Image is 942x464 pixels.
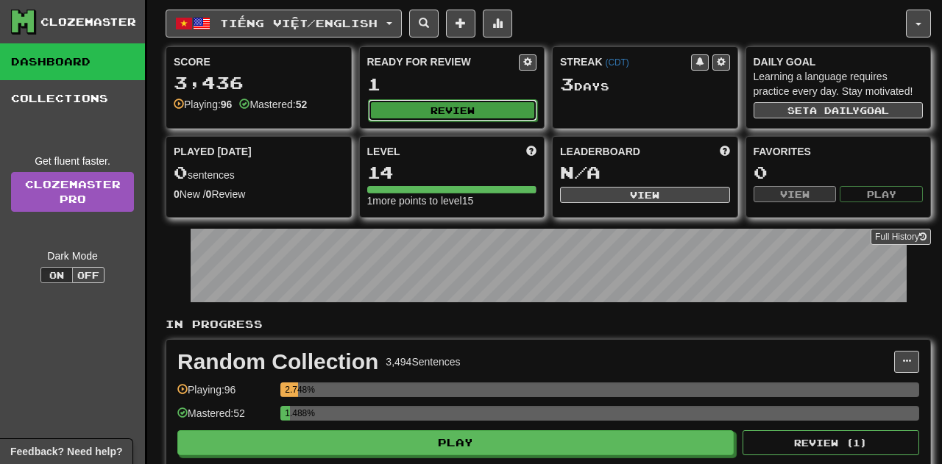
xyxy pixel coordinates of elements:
[754,186,837,202] button: View
[40,15,136,29] div: Clozemaster
[754,102,924,118] button: Seta dailygoal
[840,186,923,202] button: Play
[166,10,402,38] button: Tiếng Việt/English
[526,144,536,159] span: Score more points to level up
[409,10,439,38] button: Search sentences
[239,97,307,112] div: Mastered:
[560,187,730,203] button: View
[754,144,924,159] div: Favorites
[367,144,400,159] span: Level
[871,229,931,245] button: Full History
[174,97,232,112] div: Playing:
[72,267,105,283] button: Off
[810,105,860,115] span: a daily
[174,162,188,182] span: 0
[177,351,378,373] div: Random Collection
[560,74,574,94] span: 3
[285,382,298,397] div: 2.748%
[285,406,290,421] div: 1.488%
[560,54,691,69] div: Streak
[221,99,233,110] strong: 96
[296,99,308,110] strong: 52
[720,144,730,159] span: This week in points, UTC
[220,17,378,29] span: Tiếng Việt / English
[446,10,475,38] button: Add sentence to collection
[177,406,273,430] div: Mastered: 52
[11,249,134,263] div: Dark Mode
[166,317,931,332] p: In Progress
[174,163,344,182] div: sentences
[560,144,640,159] span: Leaderboard
[177,430,734,455] button: Play
[174,144,252,159] span: Played [DATE]
[174,188,180,200] strong: 0
[174,74,344,92] div: 3,436
[560,75,730,94] div: Day s
[560,162,601,182] span: N/A
[386,354,460,369] div: 3,494 Sentences
[174,54,344,69] div: Score
[11,172,134,212] a: ClozemasterPro
[754,54,924,69] div: Daily Goal
[367,75,537,93] div: 1
[754,69,924,99] div: Learning a language requires practice every day. Stay motivated!
[367,163,537,182] div: 14
[605,57,628,68] a: (CDT)
[206,188,212,200] strong: 0
[754,163,924,182] div: 0
[367,54,520,69] div: Ready for Review
[483,10,512,38] button: More stats
[40,267,73,283] button: On
[174,187,344,201] div: New / Review
[10,444,122,459] span: Open feedback widget
[368,99,538,121] button: Review
[743,430,919,455] button: Review (1)
[11,154,134,168] div: Get fluent faster.
[177,382,273,407] div: Playing: 96
[367,193,537,208] div: 1 more points to level 15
